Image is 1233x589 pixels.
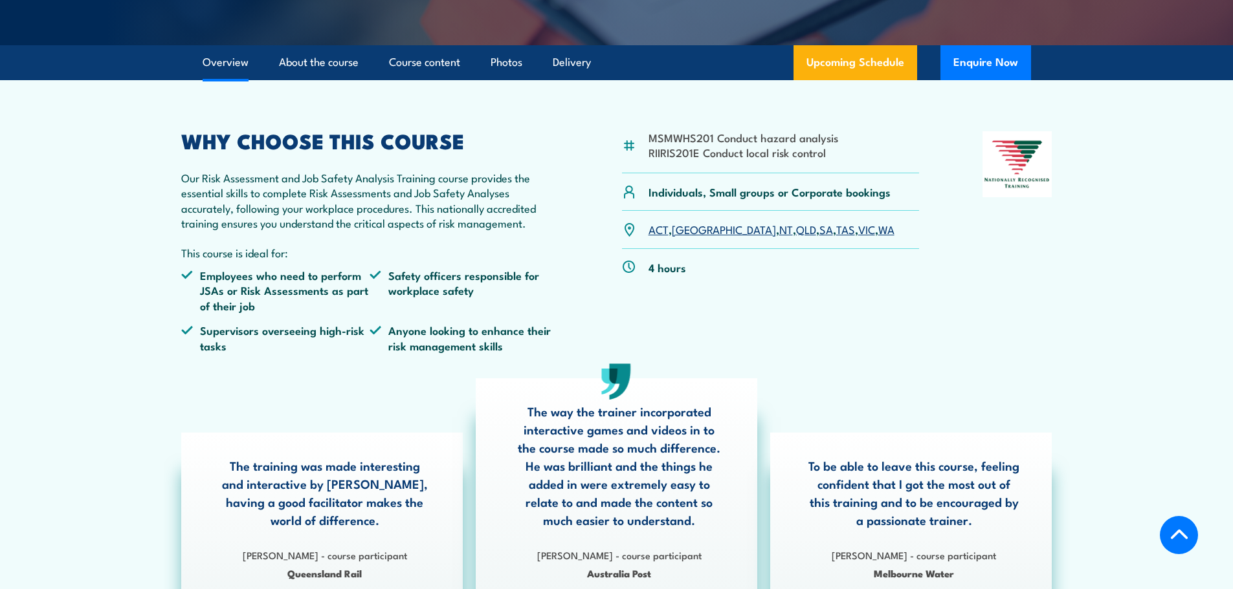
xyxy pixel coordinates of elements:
[649,260,686,275] p: 4 hours
[181,323,370,353] li: Supervisors overseeing high-risk tasks
[514,402,725,529] p: The way the trainer incorporated interactive games and videos in to the course made so much diffe...
[796,221,816,237] a: QLD
[794,45,917,80] a: Upcoming Schedule
[649,145,838,160] li: RIIRIS201E Conduct local risk control
[279,45,359,80] a: About the course
[836,221,855,237] a: TAS
[514,566,725,581] span: Australia Post
[370,268,559,313] li: Safety officers responsible for workplace safety
[219,456,430,529] p: The training was made interesting and interactive by [PERSON_NAME], having a good facilitator mak...
[370,323,559,353] li: Anyone looking to enhance their risk management skills
[940,45,1031,80] button: Enquire Now
[537,548,702,562] strong: [PERSON_NAME] - course participant
[819,221,833,237] a: SA
[389,45,460,80] a: Course content
[553,45,591,80] a: Delivery
[779,221,793,237] a: NT
[808,456,1019,529] p: To be able to leave this course, feeling confident that I got the most out of this training and t...
[832,548,996,562] strong: [PERSON_NAME] - course participant
[649,222,894,237] p: , , , , , , ,
[219,566,430,581] span: Queensland Rail
[878,221,894,237] a: WA
[243,548,407,562] strong: [PERSON_NAME] - course participant
[203,45,249,80] a: Overview
[983,131,1052,197] img: Nationally Recognised Training logo.
[808,566,1019,581] span: Melbourne Water
[649,184,891,199] p: Individuals, Small groups or Corporate bookings
[649,221,669,237] a: ACT
[649,130,838,145] li: MSMWHS201 Conduct hazard analysis
[672,221,776,237] a: [GEOGRAPHIC_DATA]
[491,45,522,80] a: Photos
[181,131,559,149] h2: WHY CHOOSE THIS COURSE
[858,221,875,237] a: VIC
[181,245,559,260] p: This course is ideal for:
[181,268,370,313] li: Employees who need to perform JSAs or Risk Assessments as part of their job
[181,170,559,231] p: Our Risk Assessment and Job Safety Analysis Training course provides the essential skills to comp...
